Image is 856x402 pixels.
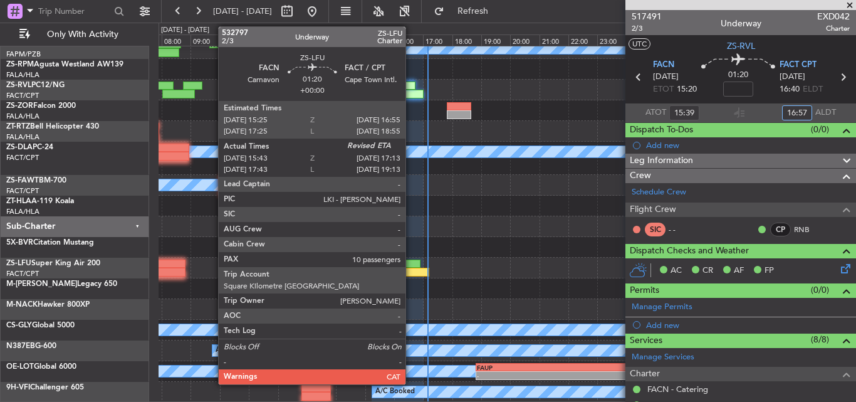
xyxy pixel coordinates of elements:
[669,224,697,235] div: - -
[6,239,94,246] a: 5X-BVRCitation Mustang
[6,301,38,309] span: M-NACK
[782,105,812,120] input: --:--
[423,34,452,46] div: 17:00
[632,301,692,314] a: Manage Permits
[6,342,35,350] span: N387EB
[287,49,349,56] div: 14:30 Z
[646,320,850,331] div: Add new
[6,123,30,130] span: ZT-RTZ
[249,34,278,46] div: 11:00
[811,283,829,297] span: (0/0)
[365,34,394,46] div: 15:00
[721,17,761,30] div: Underway
[342,310,368,317] div: -
[6,301,90,309] a: M-NACKHawker 800XP
[477,364,619,371] div: FAUP
[6,363,76,371] a: OE-LOTGlobal 6000
[780,83,800,96] span: 16:40
[630,244,749,258] span: Dispatch Checks and Weather
[645,223,665,236] div: SIC
[632,186,686,199] a: Schedule Crew
[6,177,66,184] a: ZS-FAWTBM-700
[6,177,34,184] span: ZS-FAW
[6,102,76,110] a: ZS-ZORFalcon 2000
[630,367,660,381] span: Charter
[6,269,39,278] a: FACT/CPT
[6,207,39,216] a: FALA/HLA
[6,144,53,151] a: ZS-DLAPC-24
[6,91,39,100] a: FACT/CPT
[6,144,33,151] span: ZS-DLA
[794,224,822,235] a: RNB
[375,383,415,401] div: A/C Booked
[220,34,249,46] div: 10:00
[452,34,481,46] div: 18:00
[33,30,132,39] span: Only With Activity
[677,83,697,96] span: 15:20
[6,70,39,80] a: FALA/HLA
[6,82,65,89] a: ZS-RVLPC12/NG
[6,50,41,59] a: FAPM/PZB
[597,34,626,46] div: 23:00
[619,364,760,371] div: LHBP
[780,59,817,71] span: FACT CPT
[6,61,123,68] a: ZS-RPMAgusta Westland AW139
[630,154,693,168] span: Leg Information
[630,283,659,298] span: Permits
[6,384,84,391] a: 9H-VFIChallenger 605
[6,260,100,267] a: ZS-LFUSuper King Air 200
[216,341,255,360] div: A/C Booked
[817,23,850,34] span: Charter
[811,333,829,346] span: (8/8)
[428,1,503,21] button: Refresh
[368,302,395,309] div: FACT
[368,310,395,317] div: -
[6,322,32,329] span: CS-GLY
[803,83,823,96] span: ELDT
[226,49,288,56] div: 10:10 Z
[6,102,33,110] span: ZS-ZOR
[630,169,651,183] span: Crew
[6,198,74,205] a: ZT-HLAA-119 Koala
[162,34,191,46] div: 08:00
[630,203,676,217] span: Flight Crew
[568,34,597,46] div: 22:00
[14,24,136,45] button: Only With Activity
[646,140,850,151] div: Add new
[645,107,666,119] span: ATOT
[734,265,744,277] span: AF
[394,34,423,46] div: 16:00
[6,363,34,371] span: OE-LOT
[6,322,75,329] a: CS-GLYGlobal 5000
[6,239,33,246] span: 5X-BVR
[481,34,510,46] div: 19:00
[213,6,272,17] span: [DATE] - [DATE]
[6,280,117,288] a: M-[PERSON_NAME]Legacy 650
[342,302,368,309] div: FAOR
[653,59,674,71] span: FACN
[38,2,110,21] input: Trip Number
[653,83,674,96] span: ETOT
[671,265,682,277] span: AC
[6,260,31,267] span: ZS-LFU
[307,34,336,46] div: 13:00
[447,7,499,16] span: Refresh
[540,34,568,46] div: 21:00
[6,186,39,196] a: FACT/CPT
[727,40,755,53] span: ZS-RVL
[630,334,662,348] span: Services
[161,25,209,36] div: [DATE] - [DATE]
[6,82,31,89] span: ZS-RVL
[811,123,829,136] span: (0/0)
[336,34,365,46] div: 14:00
[817,10,850,23] span: EXD042
[629,38,650,50] button: UTC
[477,372,619,379] div: -
[6,153,39,162] a: FACT/CPT
[6,132,39,142] a: FALA/HLA
[6,112,39,121] a: FALA/HLA
[6,280,77,288] span: M-[PERSON_NAME]
[770,223,791,236] div: CP
[728,69,748,82] span: 01:20
[278,34,307,46] div: 12:00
